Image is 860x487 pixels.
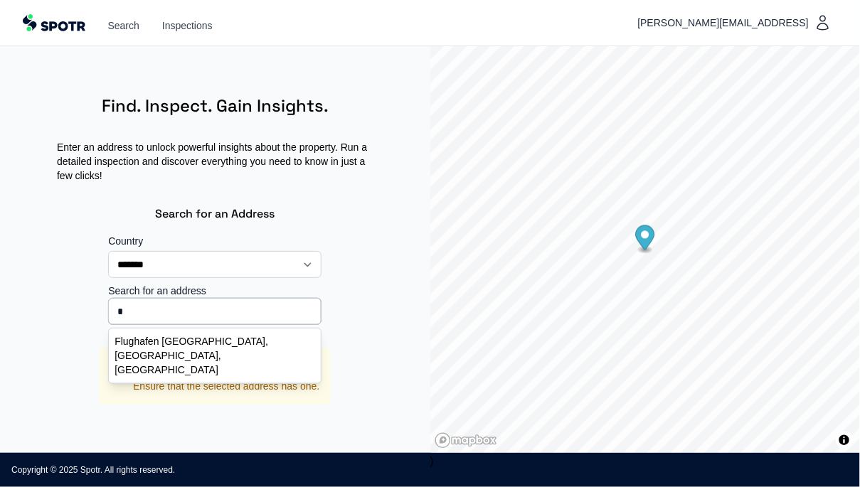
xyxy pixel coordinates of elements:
button: [PERSON_NAME][EMAIL_ADDRESS] [632,9,837,37]
a: Search [108,18,139,33]
a: Mapbox homepage [435,432,497,449]
p: Ensure that the selected address has one. [133,379,319,393]
button: Toggle attribution [836,432,853,449]
p: Flughafen [GEOGRAPHIC_DATA], [GEOGRAPHIC_DATA], [GEOGRAPHIC_DATA] [115,334,315,377]
label: Country [108,234,322,248]
label: Search for an address [108,284,322,298]
div: Map marker [635,225,654,255]
p: Enter an address to unlock powerful insights about the property. Run a detailed inspection and di... [23,129,408,194]
h3: Search for an Address [155,194,275,234]
a: Inspections [162,18,213,33]
span: [PERSON_NAME][EMAIL_ADDRESS] [638,14,814,31]
h1: Find. Inspect. Gain Insights. [102,83,329,129]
